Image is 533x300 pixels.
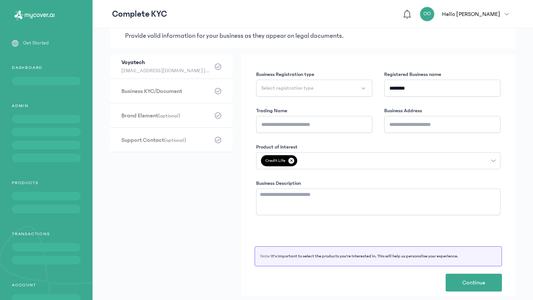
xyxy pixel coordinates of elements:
[256,80,372,97] button: Select registration type
[271,254,458,259] span: It's important to select the products you're interested in. This will help us personalise your ex...
[256,152,500,169] button: Credit Life✕
[446,274,502,291] button: Continue
[256,143,298,151] label: Product of Interest
[462,278,485,287] span: Continue
[261,155,297,166] span: Credit Life
[121,58,210,66] h3: Voyatech
[125,31,500,41] p: Provide valid information for your business as they appear on legal documents.
[121,66,210,75] span: [EMAIL_ADDRESS][DOMAIN_NAME] || 08118366176
[420,7,513,21] button: OOHello [PERSON_NAME]
[288,158,294,164] p: ✕
[260,253,496,259] p: Note:
[256,107,287,114] label: Trading Name
[261,84,314,92] span: Select registration type
[420,7,435,21] div: OO
[164,137,186,143] span: (optional)
[158,113,180,119] span: (optional)
[121,111,210,120] h3: Brand Element
[384,107,422,114] label: Business Address
[112,8,167,20] p: Complete KYC
[256,71,314,78] label: Business Registration type
[384,71,441,78] label: Registered Business name
[256,180,301,187] label: Business Description
[121,136,210,144] h3: Support Contact
[442,10,500,19] p: Hello [PERSON_NAME]
[23,39,49,47] p: Get Started
[121,87,210,95] h3: Business KYC/Document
